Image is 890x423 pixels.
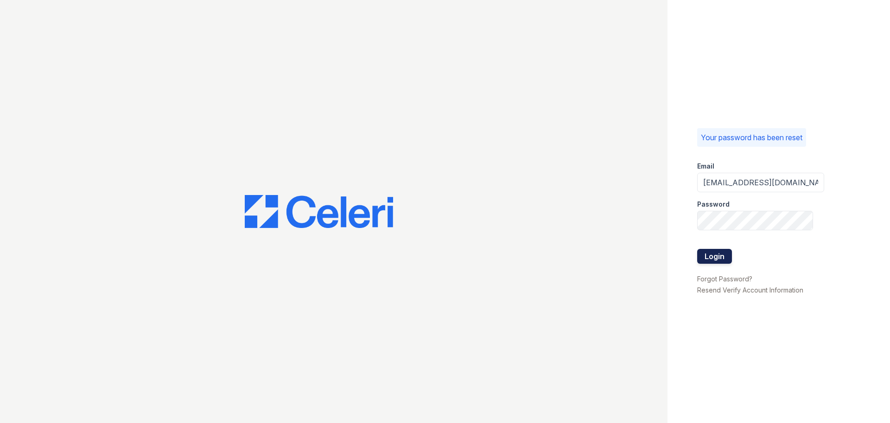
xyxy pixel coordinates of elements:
[697,162,714,171] label: Email
[697,249,732,264] button: Login
[701,132,802,143] p: Your password has been reset
[245,195,393,228] img: CE_Logo_Blue-a8612792a0a2168367f1c8372b55b34899dd931a85d93a1a3d3e32e68fde9ad4.png
[697,275,752,283] a: Forgot Password?
[697,286,803,294] a: Resend Verify Account Information
[697,200,730,209] label: Password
